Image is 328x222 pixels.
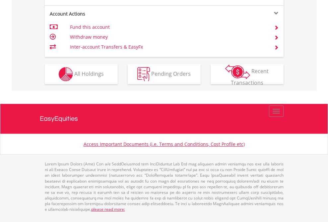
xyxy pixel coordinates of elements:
[45,64,118,84] button: All Holdings
[70,22,266,32] td: Fund this account
[211,64,284,84] button: Recent Transactions
[59,67,73,81] img: holdings-wht.png
[91,206,125,212] a: please read more:
[70,42,266,52] td: Inter-account Transfers & EasyFx
[70,32,266,42] td: Withdraw money
[137,67,150,81] img: pending_instructions-wht.png
[84,141,245,147] a: Access Important Documents (i.e. Terms and Conditions, Cost Profile etc)
[225,65,250,79] img: transactions-zar-wht.png
[74,70,104,77] span: All Holdings
[45,161,284,212] p: Lorem Ipsum Dolors (Ame) Con a/e SeddOeiusmod tem InciDiduntut Lab Etd mag aliquaen admin veniamq...
[45,11,164,17] div: Account Actions
[151,70,191,77] span: Pending Orders
[40,104,289,134] a: EasyEquities
[128,64,201,84] button: Pending Orders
